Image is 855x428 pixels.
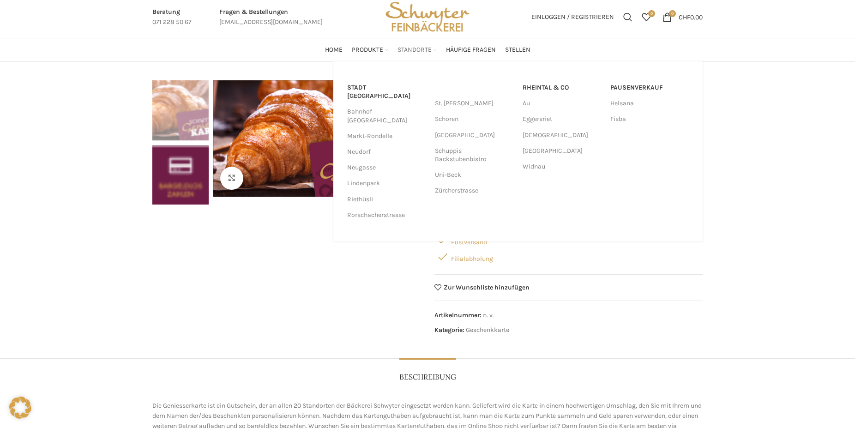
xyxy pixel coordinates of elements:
[434,311,482,319] span: Artikelnummer:
[637,8,656,26] div: Meine Wunschliste
[637,8,656,26] a: 0
[434,284,530,291] a: Zur Wunschliste hinzufügen
[505,46,530,54] span: Stellen
[352,46,383,54] span: Produkte
[435,183,513,199] a: Zürcherstrasse
[523,96,601,111] a: Au
[444,284,530,291] span: Zur Wunschliste hinzufügen
[527,8,619,26] a: Einloggen / Registrieren
[152,80,209,145] div: 1 / 2
[434,326,464,334] span: Kategorie:
[347,144,426,160] a: Neudorf
[347,207,426,223] a: Rorschacherstrasse
[347,104,426,128] a: Bahnhof [GEOGRAPHIC_DATA]
[619,8,637,26] a: Suchen
[483,311,494,319] span: n. v.
[435,127,513,143] a: [GEOGRAPHIC_DATA]
[382,12,473,20] a: Site logo
[347,192,426,207] a: Riethüsli
[531,14,614,20] span: Einloggen / Registrieren
[352,41,388,59] a: Produkte
[610,96,689,111] a: Helsana
[434,248,703,265] div: Filialabholung
[435,111,513,127] a: Schoren
[211,80,423,197] div: 1 / 2
[669,10,676,17] span: 0
[148,41,707,59] div: Main navigation
[679,13,690,21] span: CHF
[347,80,426,104] a: Stadt [GEOGRAPHIC_DATA]
[435,167,513,183] a: Uni-Beck
[397,41,437,59] a: Standorte
[219,7,323,28] a: Infobox link
[523,111,601,127] a: Eggersriet
[325,41,343,59] a: Home
[152,7,192,28] a: Infobox link
[523,159,601,175] a: Widnau
[397,46,432,54] span: Standorte
[446,46,496,54] span: Häufige Fragen
[347,175,426,191] a: Lindenpark
[152,145,209,210] div: 2 / 2
[399,372,456,382] span: Beschreibung
[610,80,689,96] a: Pausenverkauf
[435,143,513,167] a: Schuppis Backstubenbistro
[325,46,343,54] span: Home
[505,41,530,59] a: Stellen
[347,160,426,175] a: Neugasse
[466,326,509,334] a: Geschenkkarte
[435,96,513,111] a: St. [PERSON_NAME]
[347,128,426,144] a: Markt-Rondelle
[610,111,689,127] a: Fisba
[658,8,707,26] a: 0 CHF0.00
[679,13,703,21] bdi: 0.00
[446,41,496,59] a: Häufige Fragen
[523,143,601,159] a: [GEOGRAPHIC_DATA]
[648,10,655,17] span: 0
[523,80,601,96] a: RHEINTAL & CO
[523,127,601,143] a: [DEMOGRAPHIC_DATA]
